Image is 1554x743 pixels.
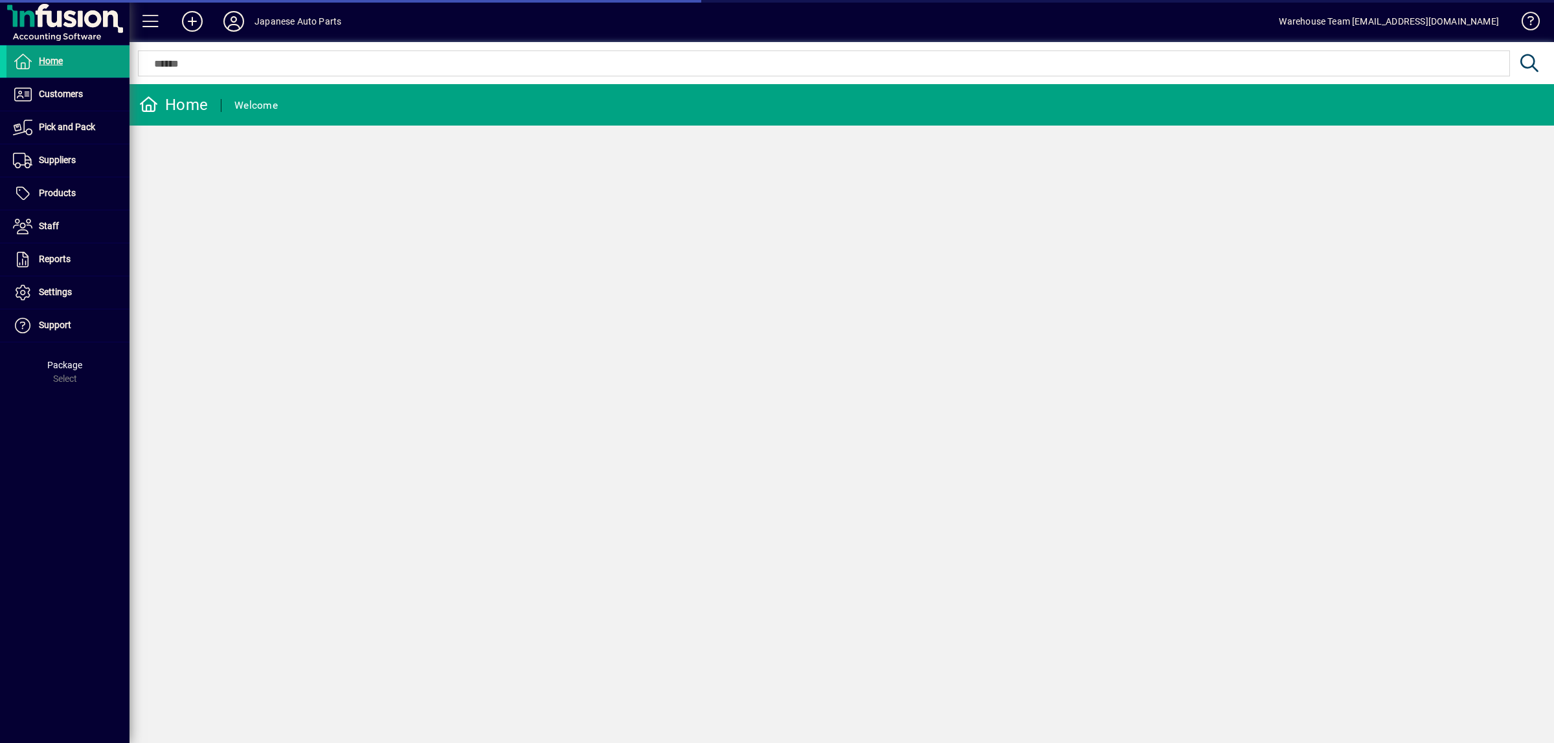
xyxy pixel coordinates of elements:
[39,221,59,231] span: Staff
[1279,11,1499,32] div: Warehouse Team [EMAIL_ADDRESS][DOMAIN_NAME]
[6,276,129,309] a: Settings
[47,360,82,370] span: Package
[39,56,63,66] span: Home
[139,94,208,115] div: Home
[234,95,278,116] div: Welcome
[6,111,129,144] a: Pick and Pack
[39,122,95,132] span: Pick and Pack
[254,11,341,32] div: Japanese Auto Parts
[39,89,83,99] span: Customers
[39,155,76,165] span: Suppliers
[6,243,129,276] a: Reports
[6,210,129,243] a: Staff
[39,188,76,198] span: Products
[172,10,213,33] button: Add
[39,320,71,330] span: Support
[39,254,71,264] span: Reports
[6,309,129,342] a: Support
[6,177,129,210] a: Products
[1512,3,1538,45] a: Knowledge Base
[213,10,254,33] button: Profile
[39,287,72,297] span: Settings
[6,78,129,111] a: Customers
[6,144,129,177] a: Suppliers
